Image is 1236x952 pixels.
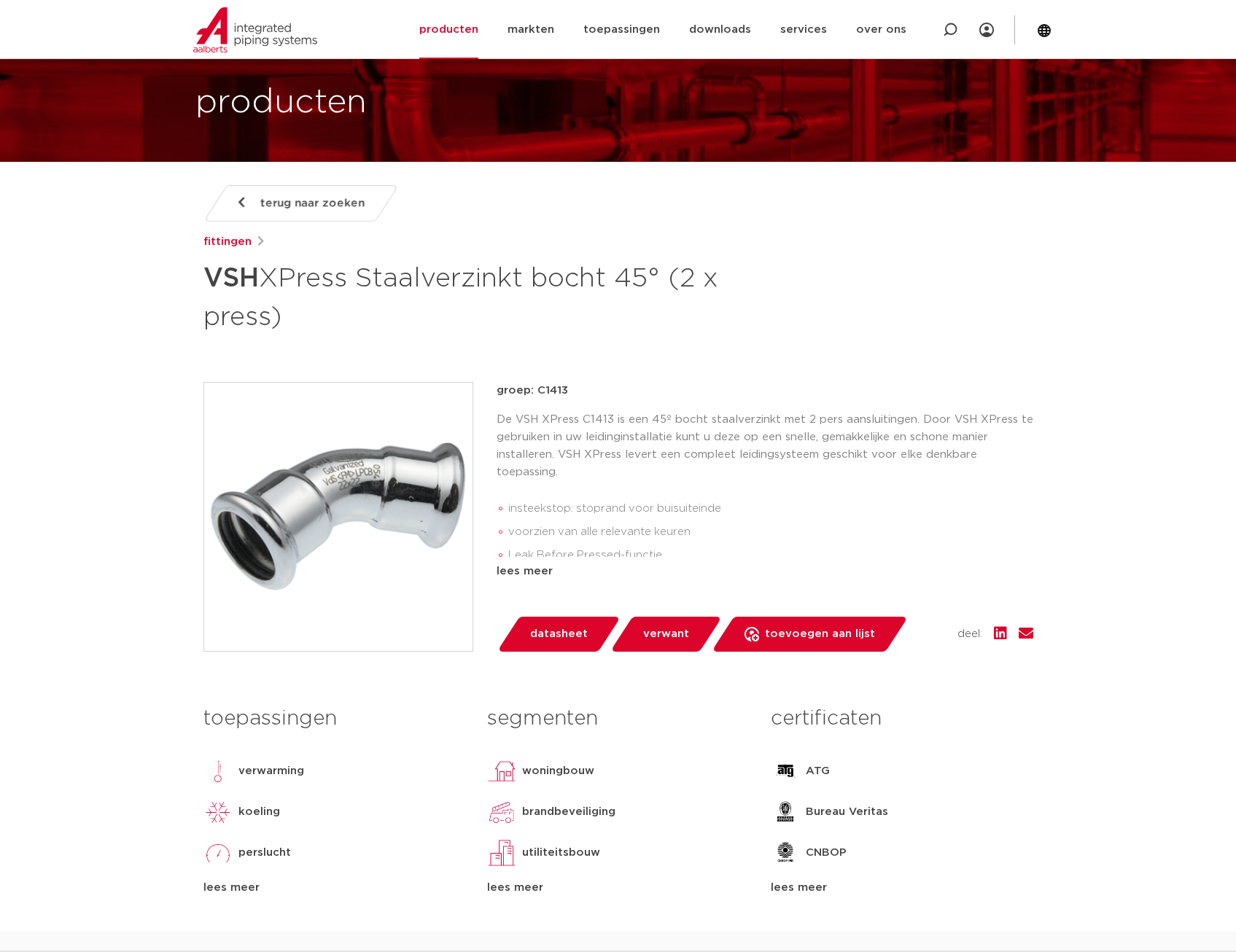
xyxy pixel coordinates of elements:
[497,563,1033,580] div: lees meer
[771,879,1033,897] div: lees meer
[203,257,751,335] h1: XPress Staalverzinkt bocht 45° (2 x press)
[508,520,1033,544] li: voorzien van alle relevante keuren
[508,544,1033,567] li: Leak Before Pressed-functie
[238,844,291,862] p: perslucht
[508,497,1033,520] li: insteekstop: stoprand voor buisuiteinde
[765,623,875,646] span: toevoegen aan lijst
[771,704,1033,733] h3: certificaten
[643,623,689,646] span: verwant
[487,797,516,827] img: brandbeveiliging
[771,838,800,867] img: CNBOP
[203,265,259,292] strong: VSH
[522,844,600,862] p: utiliteitsbouw
[487,838,516,867] img: utiliteitsbouw
[203,797,233,827] img: koeling
[203,185,398,222] a: terug naar zoeken
[238,803,280,821] p: koeling
[957,625,982,643] span: deel:
[203,757,233,786] img: verwarming
[522,762,594,780] p: woningbouw
[487,704,749,733] h3: segmenten
[195,79,367,126] h1: producten
[806,762,830,780] p: ATG
[487,879,749,897] div: lees meer
[203,838,233,867] img: perslucht
[497,382,1033,399] p: groep: C1413
[806,803,888,821] p: Bureau Veritas
[522,803,615,821] p: brandbeveiliging
[203,704,465,733] h3: toepassingen
[771,757,800,786] img: ATG
[203,233,252,251] a: fittingen
[771,797,800,827] img: Bureau Veritas
[610,617,722,652] a: verwant
[497,411,1033,481] p: De VSH XPress C1413 is een 45º bocht staalverzinkt met 2 pers aansluitingen. Door VSH XPress te g...
[487,757,516,786] img: woningbouw
[530,623,588,646] span: datasheet
[806,844,847,862] p: CNBOP
[238,762,304,780] p: verwarming
[204,383,473,651] img: Product Image for VSH XPress Staalverzinkt bocht 45° (2 x press)
[497,617,621,652] a: datasheet
[260,192,365,215] span: terug naar zoeken
[203,879,465,897] div: lees meer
